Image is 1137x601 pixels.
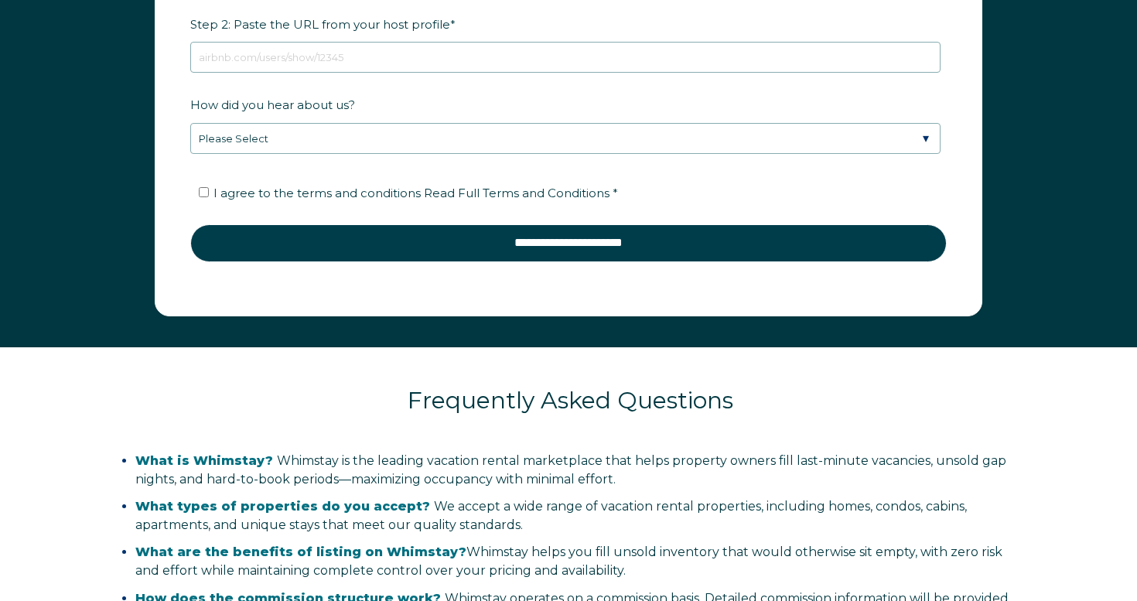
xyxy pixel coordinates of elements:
span: Frequently Asked Questions [408,386,733,415]
span: Whimstay is the leading vacation rental marketplace that helps property owners fill last-minute v... [135,453,1006,487]
span: Read Full Terms and Conditions [424,186,609,200]
span: We accept a wide range of vacation rental properties, including homes, condos, cabins, apartments... [135,499,967,532]
input: airbnb.com/users/show/12345 [190,42,941,73]
a: Read Full Terms and Conditions [421,186,613,200]
span: I agree to the terms and conditions [213,186,618,200]
span: What is Whimstay? [135,453,273,468]
strong: What are the benefits of listing on Whimstay? [135,545,466,559]
span: Whimstay helps you fill unsold inventory that would otherwise sit empty, with zero risk and effor... [135,545,1002,578]
span: How did you hear about us? [190,93,355,117]
span: What types of properties do you accept? [135,499,430,514]
input: I agree to the terms and conditions Read Full Terms and Conditions * [199,187,209,197]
